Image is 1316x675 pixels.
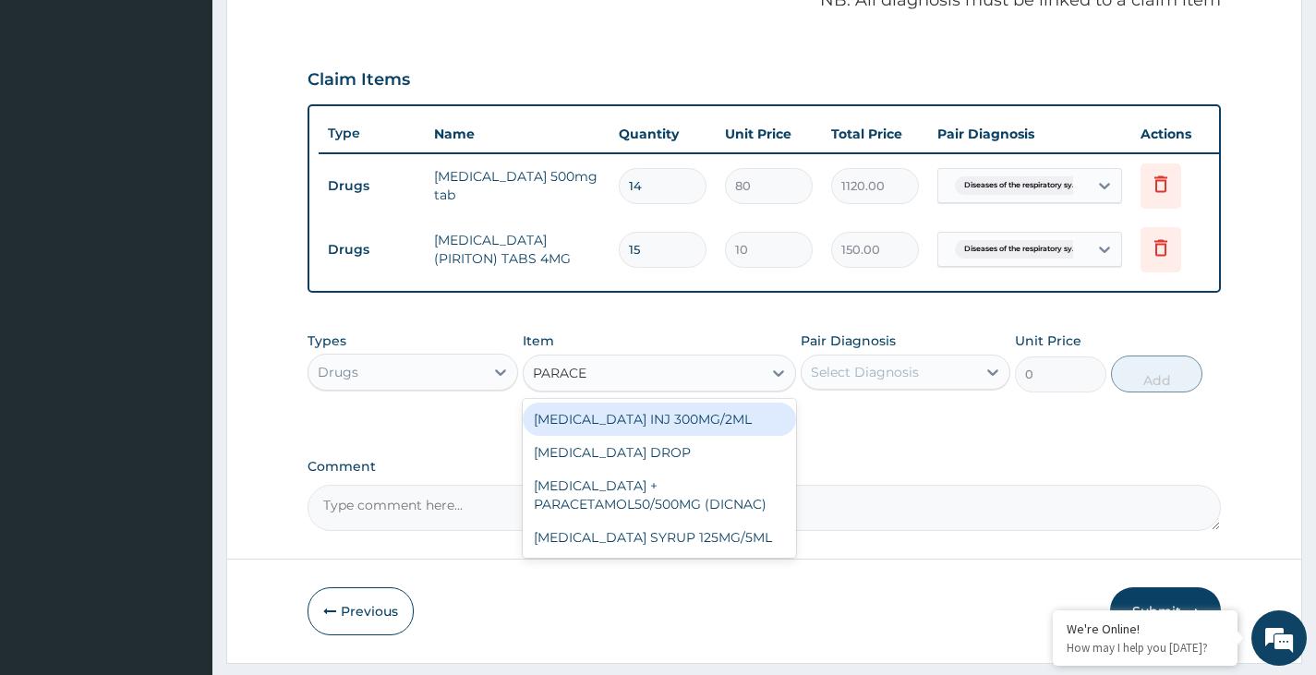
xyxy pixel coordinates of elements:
[319,169,425,203] td: Drugs
[610,115,716,152] th: Quantity
[1067,621,1224,637] div: We're Online!
[96,103,310,127] div: Chat with us now
[523,469,797,521] div: [MEDICAL_DATA] + PARACETAMOL50/500MG (DICNAC)
[955,240,1087,259] span: Diseases of the respiratory sy...
[318,363,358,381] div: Drugs
[34,92,75,139] img: d_794563401_company_1708531726252_794563401
[319,233,425,267] td: Drugs
[1131,115,1224,152] th: Actions
[1111,356,1202,392] button: Add
[308,70,410,90] h3: Claim Items
[822,115,928,152] th: Total Price
[319,116,425,151] th: Type
[523,403,797,436] div: [MEDICAL_DATA] INJ 300MG/2ML
[1015,331,1081,350] label: Unit Price
[955,176,1087,195] span: Diseases of the respiratory sy...
[801,331,896,350] label: Pair Diagnosis
[107,213,255,400] span: We're online!
[1110,587,1221,635] button: Submit
[523,436,797,469] div: [MEDICAL_DATA] DROP
[425,158,610,213] td: [MEDICAL_DATA] 500mg tab
[811,363,919,381] div: Select Diagnosis
[308,459,1221,475] label: Comment
[425,222,610,277] td: [MEDICAL_DATA] (PIRITON) TABS 4MG
[308,587,414,635] button: Previous
[9,465,352,530] textarea: Type your message and hit 'Enter'
[303,9,347,54] div: Minimize live chat window
[523,521,797,554] div: [MEDICAL_DATA] SYRUP 125MG/5ML
[928,115,1131,152] th: Pair Diagnosis
[308,333,346,349] label: Types
[425,115,610,152] th: Name
[716,115,822,152] th: Unit Price
[523,331,554,350] label: Item
[1067,640,1224,656] p: How may I help you today?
